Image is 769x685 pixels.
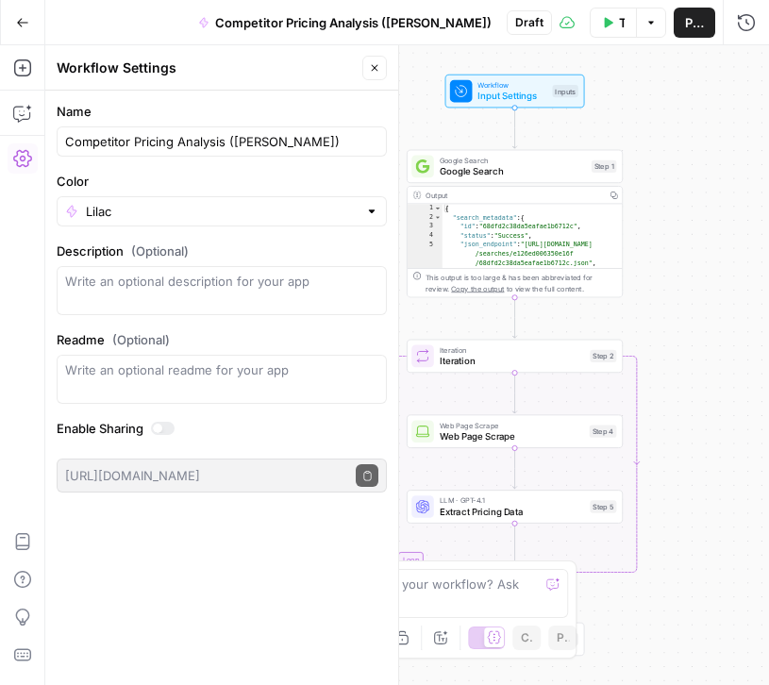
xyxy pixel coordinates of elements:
[57,58,357,77] div: Workflow Settings
[549,626,577,650] button: Paste
[434,204,442,213] span: Toggle code folding, rows 1 through 174
[408,222,443,231] div: 3
[440,420,584,431] span: Web Page Scrape
[685,13,704,32] span: Publish
[408,231,443,241] div: 4
[592,160,617,173] div: Step 1
[407,340,623,373] div: LoopIterationIterationStep 2
[407,75,623,108] div: WorkflowInput SettingsInputs
[426,190,601,201] div: Output
[513,626,542,650] button: Copy
[477,79,546,91] span: Workflow
[407,623,623,656] div: Single OutputOutputEnd
[408,213,443,223] div: 2
[426,272,616,294] div: This output is too large & has been abbreviated for review. to view the full content.
[512,448,516,489] g: Edge from step_4 to step_5
[557,629,570,646] span: Paste
[57,419,387,438] label: Enable Sharing
[515,14,543,31] span: Draft
[434,213,442,223] span: Toggle code folding, rows 2 through 12
[408,241,443,268] div: 5
[57,242,387,260] label: Description
[408,204,443,213] div: 1
[407,150,623,298] div: Google SearchGoogle SearchStep 1Output{ "search_metadata":{ "id":"68dfd2c38da5eafae1b6712c", "sta...
[440,354,585,368] span: Iteration
[590,350,616,362] div: Step 2
[407,414,623,447] div: Web Page ScrapeWeb Page ScrapeStep 4
[590,8,636,38] button: Test Data
[440,164,586,178] span: Google Search
[512,297,516,338] g: Edge from step_1 to step_2
[512,373,516,413] g: Edge from step_2 to step_4
[552,85,577,97] div: Inputs
[590,426,617,438] div: Step 4
[57,330,387,349] label: Readme
[187,8,503,38] button: Competitor Pricing Analysis ([PERSON_NAME])
[57,102,387,121] label: Name
[440,344,585,356] span: Iteration
[477,89,546,103] span: Input Settings
[512,108,516,148] g: Edge from start to step_1
[407,490,623,523] div: LLM · GPT-4.1Extract Pricing DataStep 5
[440,155,586,166] span: Google Search
[440,429,584,443] span: Web Page Scrape
[619,13,625,32] span: Test Data
[451,284,504,292] span: Copy the output
[131,242,189,260] span: (Optional)
[215,13,492,32] span: Competitor Pricing Analysis ([PERSON_NAME])
[674,8,715,38] button: Publish
[407,565,623,580] div: Complete
[86,202,358,221] input: Lilac
[65,132,378,151] input: Untitled
[440,505,585,519] span: Extract Pricing Data
[112,330,170,349] span: (Optional)
[521,629,534,646] span: Copy
[57,172,387,191] label: Color
[560,633,578,645] div: End
[590,500,616,512] div: Step 5
[440,494,585,506] span: LLM · GPT-4.1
